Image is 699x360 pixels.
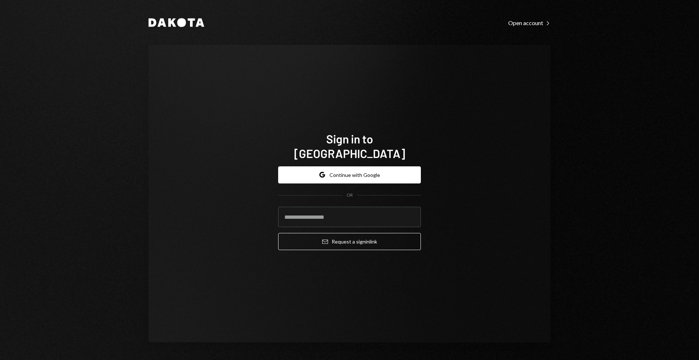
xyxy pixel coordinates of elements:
button: Continue with Google [278,166,421,183]
h1: Sign in to [GEOGRAPHIC_DATA] [278,131,421,161]
div: OR [347,192,353,198]
a: Open account [508,19,550,27]
button: Request a signinlink [278,233,421,250]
